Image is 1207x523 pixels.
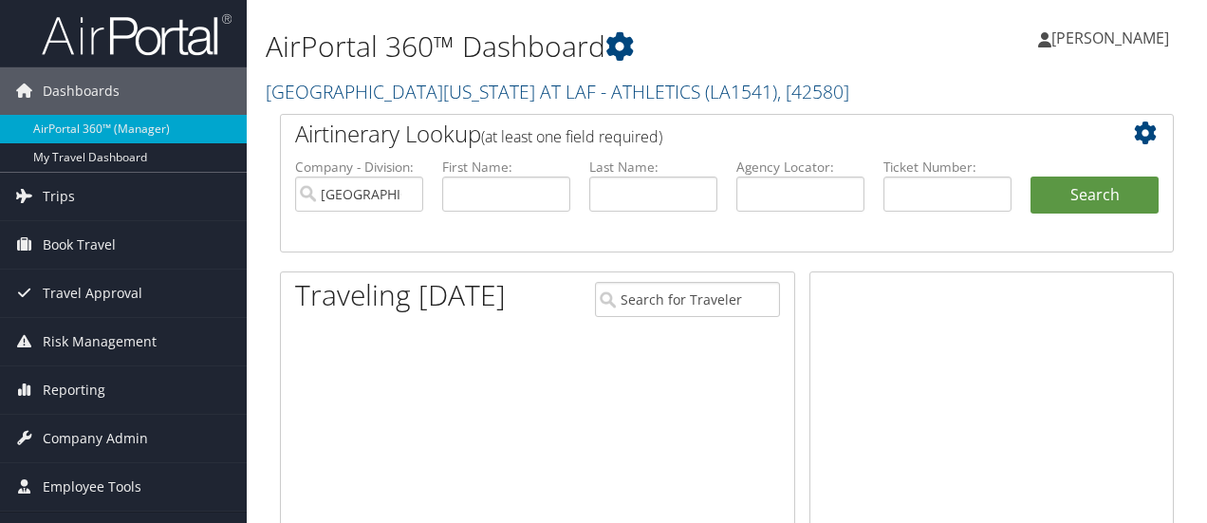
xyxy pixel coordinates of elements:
span: [PERSON_NAME] [1051,28,1169,48]
span: Risk Management [43,318,157,365]
label: Ticket Number: [883,158,1012,177]
span: Book Travel [43,221,116,269]
input: Search for Traveler [595,282,781,317]
span: Company Admin [43,415,148,462]
label: First Name: [442,158,570,177]
span: Travel Approval [43,270,142,317]
span: Dashboards [43,67,120,115]
span: (at least one field required) [481,126,662,147]
a: [GEOGRAPHIC_DATA][US_STATE] AT LAF - ATHLETICS [266,79,849,104]
h1: AirPortal 360™ Dashboard [266,27,881,66]
span: , [ 42580 ] [777,79,849,104]
span: ( LA1541 ) [705,79,777,104]
span: Reporting [43,366,105,414]
h1: Traveling [DATE] [295,275,506,315]
span: Employee Tools [43,463,141,511]
label: Agency Locator: [736,158,864,177]
label: Company - Division: [295,158,423,177]
label: Last Name: [589,158,717,177]
button: Search [1031,177,1159,215]
a: [PERSON_NAME] [1038,9,1188,66]
h2: Airtinerary Lookup [295,118,1085,150]
span: Trips [43,173,75,220]
img: airportal-logo.png [42,12,232,57]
